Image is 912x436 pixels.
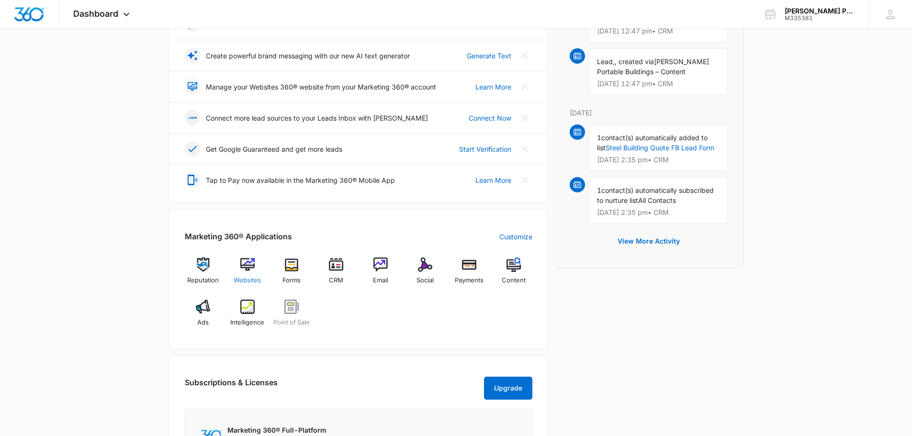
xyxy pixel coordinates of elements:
a: Connect Now [469,113,511,123]
span: Reputation [187,276,219,285]
p: Create powerful brand messaging with our new AI text generator [206,51,410,61]
span: Lead, [597,57,615,66]
button: Upgrade [484,377,532,400]
button: Close [517,79,532,94]
button: Close [517,141,532,157]
p: Get Google Guaranteed and get more leads [206,144,342,154]
span: , created via [615,57,654,66]
p: Manage your Websites 360® website from your Marketing 360® account [206,82,436,92]
div: account id [785,15,855,22]
span: Forms [282,276,301,285]
h2: Marketing 360® Applications [185,231,292,242]
a: Reputation [185,257,222,292]
span: Email [373,276,388,285]
span: Websites [234,276,261,285]
span: contact(s) automatically added to list [597,134,708,152]
a: Payments [451,257,488,292]
span: 1 [597,134,601,142]
a: Websites [229,257,266,292]
p: Marketing 360® Full-Platform [227,425,346,435]
a: Start Verification [459,144,511,154]
span: Point of Sale [273,318,310,327]
span: All Contacts [638,196,676,204]
span: contact(s) automatically subscribed to nurture list [597,186,714,204]
span: Social [417,276,434,285]
span: Intelligence [230,318,264,327]
span: Payments [455,276,484,285]
p: [DATE] [570,108,728,118]
button: View More Activity [608,230,689,253]
a: Content [495,257,532,292]
p: Connect more lead sources to your Leads Inbox with [PERSON_NAME] [206,113,428,123]
button: Close [517,110,532,125]
p: [DATE] 2:35 pm • CRM [597,209,720,216]
p: [DATE] 12:47 pm • CRM [597,28,720,34]
a: Learn More [475,82,511,92]
a: Forms [273,257,310,292]
p: [DATE] 2:35 pm • CRM [597,157,720,163]
h2: Subscriptions & Licenses [185,377,278,396]
a: Social [406,257,443,292]
button: Close [517,48,532,63]
span: CRM [329,276,343,285]
a: Learn More [475,175,511,185]
span: 1 [597,186,601,194]
a: Point of Sale [273,300,310,334]
span: Dashboard [73,9,118,19]
p: [DATE] 12:47 pm • CRM [597,80,720,87]
button: Close [517,172,532,188]
a: Customize [499,232,532,242]
div: account name [785,7,855,15]
p: Tap to Pay now available in the Marketing 360® Mobile App [206,175,395,185]
span: Ads [197,318,209,327]
a: Ads [185,300,222,334]
a: Generate Text [467,51,511,61]
a: Email [362,257,399,292]
a: CRM [318,257,355,292]
a: Intelligence [229,300,266,334]
a: Steel Building Quote FB Lead Form [606,144,714,152]
span: Content [502,276,526,285]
